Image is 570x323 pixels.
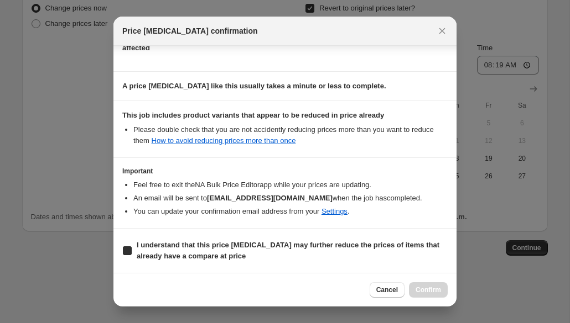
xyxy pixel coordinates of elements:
li: An email will be sent to when the job has completed . [133,193,448,204]
li: Please double check that you are not accidently reducing prices more than you want to reduce them [133,124,448,146]
b: I understand that this price [MEDICAL_DATA] may further reduce the prices of items that already h... [137,241,439,260]
span: Price [MEDICAL_DATA] confirmation [122,25,258,36]
span: Cancel [376,285,398,294]
a: How to avoid reducing prices more than once [152,136,296,145]
button: Close [434,23,450,39]
b: A price [MEDICAL_DATA] like this usually takes a minute or less to complete. [122,82,386,90]
b: [EMAIL_ADDRESS][DOMAIN_NAME] [207,194,333,202]
li: Feel free to exit the NA Bulk Price Editor app while your prices are updating. [133,179,448,190]
h3: Important [122,167,448,176]
li: You can update your confirmation email address from your . [133,206,448,217]
b: This job includes product variants that appear to be reduced in price already [122,111,384,119]
a: Settings [322,207,348,215]
button: Cancel [370,282,405,298]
